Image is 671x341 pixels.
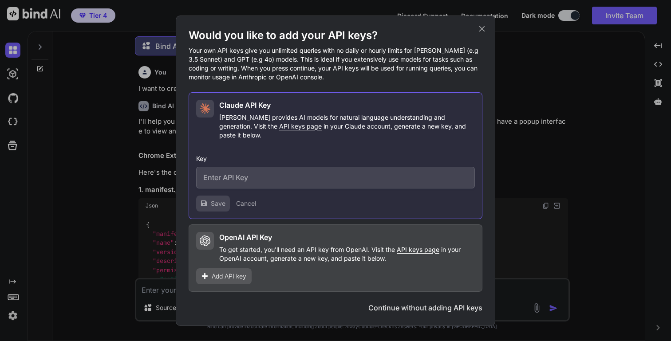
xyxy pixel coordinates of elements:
h2: OpenAI API Key [219,232,272,243]
span: API keys page [279,122,322,130]
button: Save [196,196,230,212]
span: API keys page [397,246,439,253]
h1: Would you like to add your API keys? [189,28,482,43]
p: To get started, you'll need an API key from OpenAI. Visit the in your OpenAI account, generate a ... [219,245,475,263]
span: Save [211,199,225,208]
button: Cancel [236,199,256,208]
h3: Key [196,154,475,163]
p: [PERSON_NAME] provides AI models for natural language understanding and generation. Visit the in ... [219,113,475,140]
button: Continue without adding API keys [368,302,482,313]
p: Your own API keys give you unlimited queries with no daily or hourly limits for [PERSON_NAME] (e.... [189,46,482,82]
h2: Claude API Key [219,100,271,110]
span: Add API key [212,272,246,281]
input: Enter API Key [196,167,475,188]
